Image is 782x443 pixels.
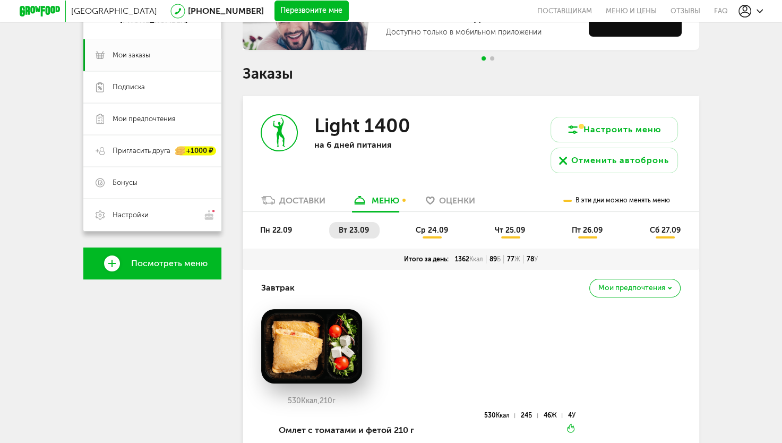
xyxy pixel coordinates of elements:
img: big_fFqb95ucnSQWj5F6.png [261,309,362,384]
div: 24 [521,413,537,418]
span: Настройки [113,210,149,220]
a: Мои предпочтения [83,103,221,135]
div: меню [372,195,399,206]
span: Ккал [496,412,510,419]
span: ср 24.09 [416,226,448,235]
span: Посмотреть меню [131,259,208,268]
div: Доставки [279,195,325,206]
h4: Завтрак [261,278,295,298]
a: Подписка [83,71,221,103]
span: пт 26.09 [572,226,603,235]
div: 530 210 [261,397,362,405]
span: пн 22.09 [260,226,292,235]
span: чт 25.09 [495,226,525,235]
div: 530 [484,413,515,418]
span: У [572,412,575,419]
button: Отменить автобронь [551,148,678,173]
span: [GEOGRAPHIC_DATA] [71,6,157,16]
div: 4 [568,413,575,418]
span: Ж [514,255,520,263]
div: Доступно только в мобильном приложении [386,27,580,38]
a: Оценки [420,194,480,211]
button: Перезвоните мне [274,1,349,22]
p: на 6 дней питания [314,140,452,150]
a: [PHONE_NUMBER] [188,6,264,16]
span: Пригласить друга [113,146,170,156]
span: Оценки [439,195,475,206]
span: сб 27.09 [649,226,680,235]
span: Мои предпочтения [113,114,175,124]
div: +1000 ₽ [176,147,216,156]
div: 89 [486,255,504,263]
span: Go to slide 1 [482,56,486,61]
span: Мои заказы [113,50,150,60]
a: Бонусы [83,167,221,199]
a: Посмотреть меню [83,248,221,279]
span: Б [497,255,501,263]
a: Настройки [83,199,221,231]
span: Бонусы [113,178,138,188]
div: Итого за день: [401,255,452,263]
span: Подписка [113,82,145,92]
div: 78 [523,255,541,263]
a: меню [347,194,405,211]
span: Мои предпочтения [598,284,665,292]
div: 46 [544,413,562,418]
span: Ккал, [301,396,320,405]
span: г [332,396,336,405]
span: Ккал [469,255,483,263]
div: 1362 [452,255,486,263]
span: Б [528,412,532,419]
div: Отменить автобронь [571,154,669,167]
button: Настроить меню [551,117,678,142]
div: В эти дни можно менять меню [563,190,670,211]
a: Пригласить друга +1000 ₽ [83,135,221,167]
span: Ж [551,412,557,419]
span: У [534,255,538,263]
a: Доставки [256,194,331,211]
h1: Заказы [243,67,699,81]
div: 77 [504,255,523,263]
span: вт 23.09 [339,226,369,235]
a: Мои заказы [83,39,221,71]
h3: Light 1400 [314,114,410,137]
span: Go to slide 2 [490,56,494,61]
